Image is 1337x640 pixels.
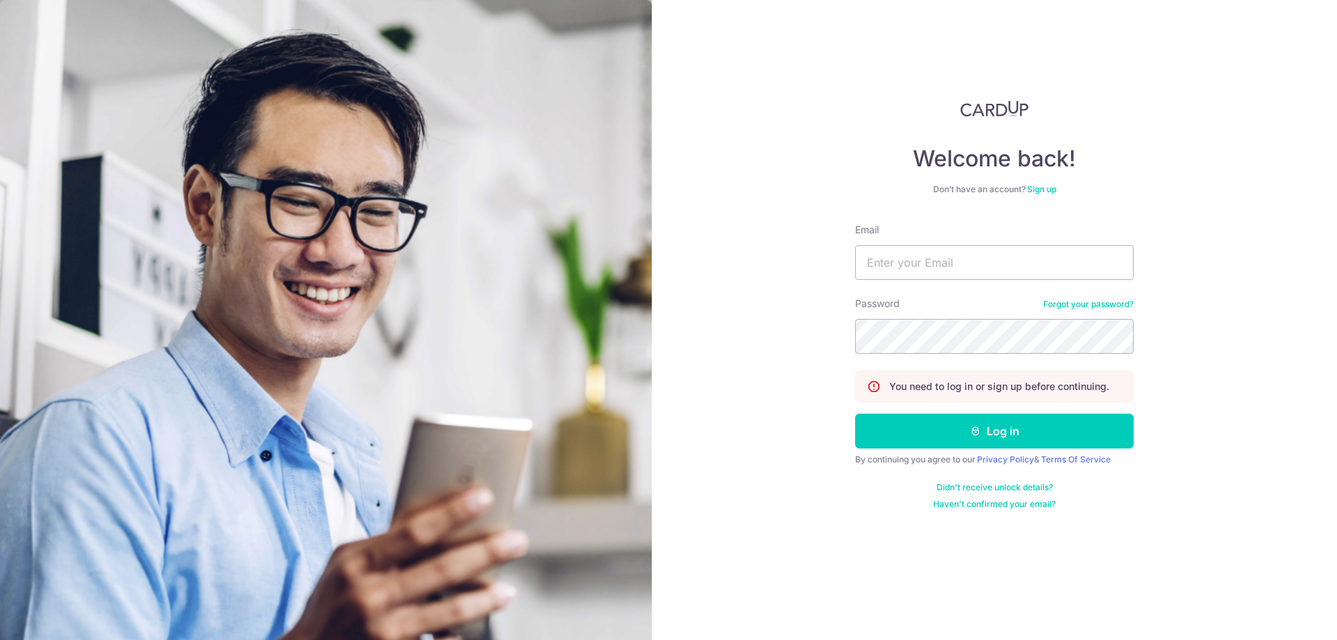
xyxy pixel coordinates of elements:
[855,145,1134,173] h4: Welcome back!
[855,223,879,237] label: Email
[977,454,1034,465] a: Privacy Policy
[933,499,1056,510] a: Haven't confirmed your email?
[937,482,1053,493] a: Didn't receive unlock details?
[855,245,1134,280] input: Enter your Email
[1041,454,1111,465] a: Terms Of Service
[855,297,900,311] label: Password
[1027,184,1056,194] a: Sign up
[855,454,1134,465] div: By continuing you agree to our &
[855,184,1134,195] div: Don’t have an account?
[889,380,1109,393] p: You need to log in or sign up before continuing.
[1043,299,1134,310] a: Forgot your password?
[855,414,1134,448] button: Log in
[960,100,1029,117] img: CardUp Logo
